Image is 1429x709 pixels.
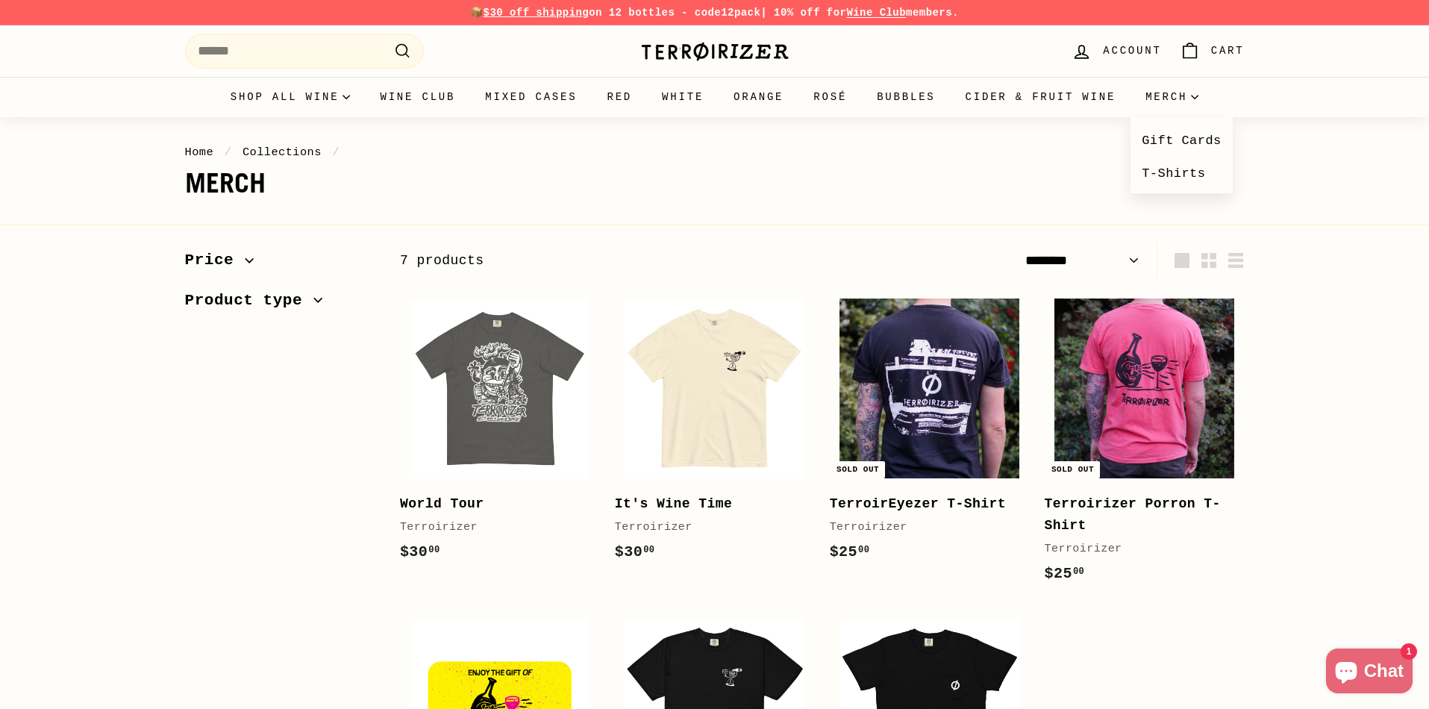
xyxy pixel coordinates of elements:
[428,545,440,555] sup: 00
[1063,29,1170,73] a: Account
[400,519,585,537] div: Terroirizer
[830,496,1006,511] b: TerroirEyezer T-Shirt
[185,169,1245,199] h1: Merch
[155,77,1275,117] div: Primary
[221,146,236,159] span: /
[615,289,815,579] a: It's Wine Time Terroirizer
[185,248,246,273] span: Price
[846,7,906,19] a: Wine Club
[830,543,870,560] span: $25
[643,545,654,555] sup: 00
[1131,125,1233,157] a: Gift Cards
[400,250,822,272] div: 7 products
[365,77,470,117] a: Wine Club
[615,496,733,511] b: It's Wine Time
[185,284,376,325] button: Product type
[647,77,719,117] a: White
[615,543,655,560] span: $30
[1045,461,1100,478] div: Sold out
[1045,289,1245,601] a: Sold out Terroirizer Porron T-Shirt Terroirizer
[484,7,590,19] span: $30 off shipping
[400,543,440,560] span: $30
[185,288,314,313] span: Product type
[185,146,214,159] a: Home
[858,545,869,555] sup: 00
[798,77,862,117] a: Rosé
[1045,565,1085,582] span: $25
[831,461,885,478] div: Sold out
[185,143,1245,161] nav: breadcrumbs
[1045,496,1221,533] b: Terroirizer Porron T-Shirt
[951,77,1131,117] a: Cider & Fruit Wine
[185,244,376,284] button: Price
[1073,566,1084,577] sup: 00
[719,77,798,117] a: Orange
[721,7,760,19] strong: 12pack
[185,4,1245,21] p: 📦 on 12 bottles - code | 10% off for members.
[1131,157,1233,190] a: T-Shirts
[1045,540,1230,558] div: Terroirizer
[329,146,344,159] span: /
[830,519,1015,537] div: Terroirizer
[1211,43,1245,59] span: Cart
[1171,29,1254,73] a: Cart
[1131,77,1213,117] summary: Merch
[243,146,322,159] a: Collections
[592,77,647,117] a: Red
[400,496,484,511] b: World Tour
[830,289,1030,579] a: Sold out TerroirEyezer T-Shirt Terroirizer
[1322,649,1417,697] inbox-online-store-chat: Shopify online store chat
[470,77,592,117] a: Mixed Cases
[1103,43,1161,59] span: Account
[615,519,800,537] div: Terroirizer
[216,77,366,117] summary: Shop all wine
[400,289,600,579] a: World Tour Terroirizer
[862,77,950,117] a: Bubbles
